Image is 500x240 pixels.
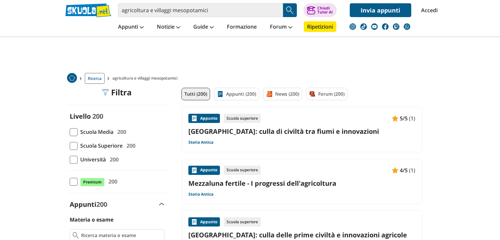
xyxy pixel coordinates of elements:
a: [GEOGRAPHIC_DATA]: culla di civiltà tra fiumi e innovazioni [188,127,415,136]
div: Scuola superiore [224,166,261,175]
span: 200 [106,177,117,186]
span: (1) [409,166,415,175]
span: 4/5 [400,166,408,175]
a: Forum (200) [306,88,347,100]
img: Appunti filtro contenuto [217,91,224,97]
img: Appunti contenuto [392,115,398,122]
a: Appunti (200) [214,88,259,100]
div: Appunto [188,217,220,227]
a: Accedi [421,3,435,17]
img: News filtro contenuto [266,91,273,97]
a: [GEOGRAPHIC_DATA]: culla delle prime civiltà e innovazioni agricole [188,230,415,239]
a: Storia Antica [188,192,213,197]
a: Invia appunti [350,3,411,17]
span: Scuola Media [78,128,113,136]
input: Ricerca materia o esame [81,232,161,239]
span: 200 [107,155,119,164]
span: Premium [80,178,105,186]
a: Ripetizioni [304,21,336,32]
img: youtube [371,23,378,30]
span: agricoltura e villaggi mesopotamici [112,73,180,84]
a: News (200) [263,88,302,100]
input: Cerca appunti, riassunti o versioni [118,3,283,17]
span: 200 [96,200,107,209]
span: (1) [409,114,415,123]
a: Home [67,73,77,84]
span: 5/5 [400,114,408,123]
label: Materia o esame [70,216,113,223]
a: Appunti [116,21,145,33]
span: 200 [92,112,103,121]
img: instagram [349,23,356,30]
button: ChiediTutor AI [303,3,337,17]
div: Chiedi Tutor AI [317,6,333,14]
img: facebook [382,23,389,30]
img: Forum filtro contenuto [309,91,316,97]
div: Appunto [188,166,220,175]
label: Livello [70,112,91,121]
img: Appunti contenuto [191,115,198,122]
img: twitch [393,23,399,30]
img: Filtra filtri mobile [102,89,108,96]
a: Forum [268,21,294,33]
img: Ricerca materia o esame [73,232,79,239]
img: Appunti contenuto [191,167,198,174]
div: Appunto [188,114,220,123]
img: Apri e chiudi sezione [159,203,164,205]
img: WhatsApp [404,23,410,30]
div: Scuola superiore [224,217,261,227]
a: Guide [192,21,215,33]
a: Mezzaluna fertile - I progressi dell'agricoltura [188,179,415,188]
div: Filtra [102,88,132,97]
span: 200 [115,128,126,136]
img: tiktok [360,23,367,30]
label: Appunti [70,200,107,209]
a: Formazione [225,21,258,33]
a: Notizie [155,21,182,33]
img: Cerca appunti, riassunti o versioni [285,5,295,15]
div: Scuola superiore [224,114,261,123]
span: Università [78,155,106,164]
img: Appunti contenuto [191,219,198,225]
button: Search Button [283,3,297,17]
a: Storia Antica [188,140,213,145]
img: Appunti contenuto [392,167,398,174]
span: 200 [124,141,135,150]
a: Ricerca [85,73,105,84]
a: Tutti (200) [181,88,210,100]
span: Scuola Superiore [78,141,123,150]
img: Home [67,73,77,83]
